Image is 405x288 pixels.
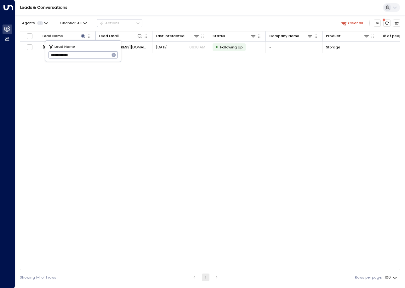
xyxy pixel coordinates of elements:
[326,45,340,50] span: Storage
[156,33,185,39] div: Last Interacted
[383,33,405,39] div: # of people
[213,33,256,39] div: Status
[58,19,89,26] span: Channel:
[58,19,89,26] button: Channel:All
[99,45,149,50] span: charlielloyd2024@gmail.com
[26,44,33,50] span: Toggle select row
[269,33,299,39] div: Company Name
[43,33,63,39] div: Lead Name
[77,21,82,25] span: All
[43,45,71,50] span: Charlie Lloyd
[326,33,341,39] div: Product
[37,21,43,25] span: 1
[99,33,119,39] div: Lead Email
[156,45,168,50] span: Yesterday
[266,42,322,53] td: -
[100,21,119,25] div: Actions
[20,5,67,10] a: Leads & Conversations
[202,274,209,281] button: page 1
[393,19,400,27] button: Archived Leads
[215,43,218,51] div: •
[326,33,369,39] div: Product
[22,21,35,25] span: Agents
[355,275,382,280] label: Rows per page:
[269,33,313,39] div: Company Name
[190,274,221,281] nav: pagination navigation
[97,19,142,27] button: Actions
[156,33,199,39] div: Last Interacted
[374,19,381,27] button: Customize
[54,44,75,49] span: Lead Name
[383,19,391,27] span: There are new threads available. Refresh the grid to view the latest updates.
[99,33,143,39] div: Lead Email
[385,274,398,281] div: 100
[213,33,225,39] div: Status
[43,33,86,39] div: Lead Name
[189,45,205,50] p: 09:18 AM
[220,45,242,50] span: Following Up
[26,33,33,39] span: Toggle select all
[339,19,365,26] button: Clear all
[20,275,56,280] div: Showing 1-1 of 1 rows
[20,19,50,26] button: Agents1
[97,19,142,27] div: Button group with a nested menu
